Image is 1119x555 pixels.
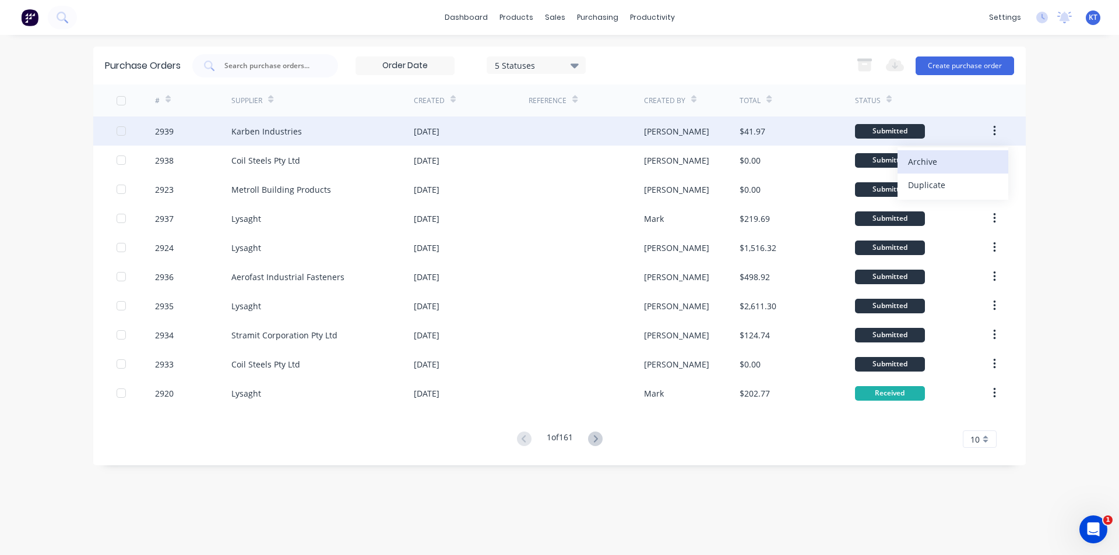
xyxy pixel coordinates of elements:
[155,125,174,137] div: 2939
[740,358,761,370] div: $0.00
[414,271,439,283] div: [DATE]
[231,96,262,106] div: Supplier
[1089,12,1097,23] span: KT
[740,183,761,196] div: $0.00
[414,183,439,196] div: [DATE]
[908,176,998,193] div: Duplicate
[231,329,337,341] div: Stramit Corporation Pty Ltd
[644,300,709,312] div: [PERSON_NAME]
[414,387,439,400] div: [DATE]
[414,329,439,341] div: [DATE]
[908,153,998,170] div: Archive
[155,358,174,370] div: 2933
[1079,515,1107,543] iframe: Intercom live chat
[231,358,300,370] div: Coil Steels Pty Ltd
[547,431,573,448] div: 1 of 161
[494,9,539,26] div: products
[855,270,925,284] div: Submitted
[855,182,925,197] div: Submitted
[231,271,344,283] div: Aerofast Industrial Fasteners
[740,271,770,283] div: $498.92
[1103,515,1113,525] span: 1
[155,387,174,400] div: 2920
[105,59,181,73] div: Purchase Orders
[155,96,160,106] div: #
[414,213,439,225] div: [DATE]
[644,154,709,167] div: [PERSON_NAME]
[231,300,261,312] div: Lysaght
[855,328,925,342] div: Submitted
[644,213,664,225] div: Mark
[740,213,770,225] div: $219.69
[155,183,174,196] div: 2923
[495,59,578,71] div: 5 Statuses
[916,56,1014,75] button: Create purchase order
[155,213,174,225] div: 2937
[414,242,439,254] div: [DATE]
[414,96,445,106] div: Created
[644,96,685,106] div: Created By
[155,154,174,167] div: 2938
[155,300,174,312] div: 2935
[644,358,709,370] div: [PERSON_NAME]
[155,329,174,341] div: 2934
[855,211,925,226] div: Submitted
[414,300,439,312] div: [DATE]
[855,153,925,168] div: Submitted
[356,57,454,75] input: Order Date
[855,124,925,139] div: Submitted
[231,125,302,137] div: Karben Industries
[644,387,664,400] div: Mark
[740,96,761,106] div: Total
[439,9,494,26] a: dashboard
[624,9,681,26] div: productivity
[644,183,709,196] div: [PERSON_NAME]
[231,387,261,400] div: Lysaght
[740,329,770,341] div: $124.74
[155,271,174,283] div: 2936
[644,242,709,254] div: [PERSON_NAME]
[155,242,174,254] div: 2924
[740,242,776,254] div: $1,516.32
[740,154,761,167] div: $0.00
[983,9,1027,26] div: settings
[855,241,925,255] div: Submitted
[644,271,709,283] div: [PERSON_NAME]
[644,125,709,137] div: [PERSON_NAME]
[529,96,566,106] div: Reference
[970,433,980,446] span: 10
[231,183,331,196] div: Metroll Building Products
[223,60,320,72] input: Search purchase orders...
[571,9,624,26] div: purchasing
[414,125,439,137] div: [DATE]
[21,9,38,26] img: Factory
[740,300,776,312] div: $2,611.30
[855,386,925,401] div: Received
[231,242,261,254] div: Lysaght
[855,299,925,313] div: Submitted
[740,125,765,137] div: $41.97
[644,329,709,341] div: [PERSON_NAME]
[855,357,925,372] div: Submitted
[231,154,300,167] div: Coil Steels Pty Ltd
[740,387,770,400] div: $202.77
[855,96,881,106] div: Status
[414,358,439,370] div: [DATE]
[414,154,439,167] div: [DATE]
[231,213,261,225] div: Lysaght
[539,9,571,26] div: sales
